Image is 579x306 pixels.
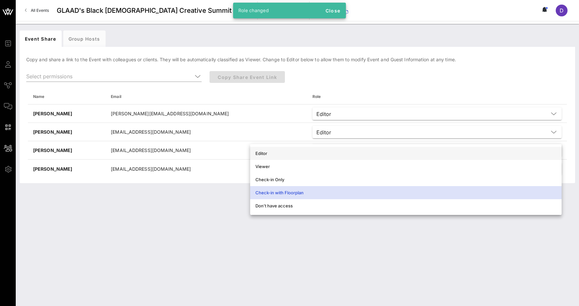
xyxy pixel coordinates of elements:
div: Editor [312,126,562,138]
th: Email [106,89,307,105]
td: [EMAIL_ADDRESS][DOMAIN_NAME] [106,123,307,141]
span: Close [325,8,341,13]
th: Role [307,89,567,105]
td: [EMAIL_ADDRESS][DOMAIN_NAME] [106,160,307,178]
div: Group Hosts [63,30,106,47]
th: Name [28,89,106,105]
div: Viewer [255,164,556,169]
td: [PERSON_NAME] [28,141,106,160]
div: Event Share [20,30,62,47]
div: Editor [255,151,556,156]
button: Close [322,5,343,16]
div: Check-in Only [255,177,556,182]
div: Editor [312,107,562,120]
input: Select permissions [26,71,192,82]
td: [PERSON_NAME] [28,123,106,141]
div: Copy and share a link to the Event with colleagues or clients. They will be automatically classif... [20,51,575,183]
span: Role changed [238,8,269,13]
span: GLAAD's Black [DEMOGRAPHIC_DATA] Creative Summit 2025 [57,6,250,15]
div: D [556,5,568,16]
td: [EMAIL_ADDRESS][DOMAIN_NAME] [106,141,307,160]
span: All Events [31,8,49,13]
div: Editor [316,129,331,135]
td: [PERSON_NAME][EMAIL_ADDRESS][DOMAIN_NAME] [106,105,307,123]
div: Editor [316,111,331,117]
div: Check-in with Floorplan [255,190,556,195]
td: [PERSON_NAME] [28,105,106,123]
div: Don't have access [255,203,556,208]
a: All Events [21,5,53,16]
span: D [560,7,564,14]
td: [PERSON_NAME] [28,160,106,178]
